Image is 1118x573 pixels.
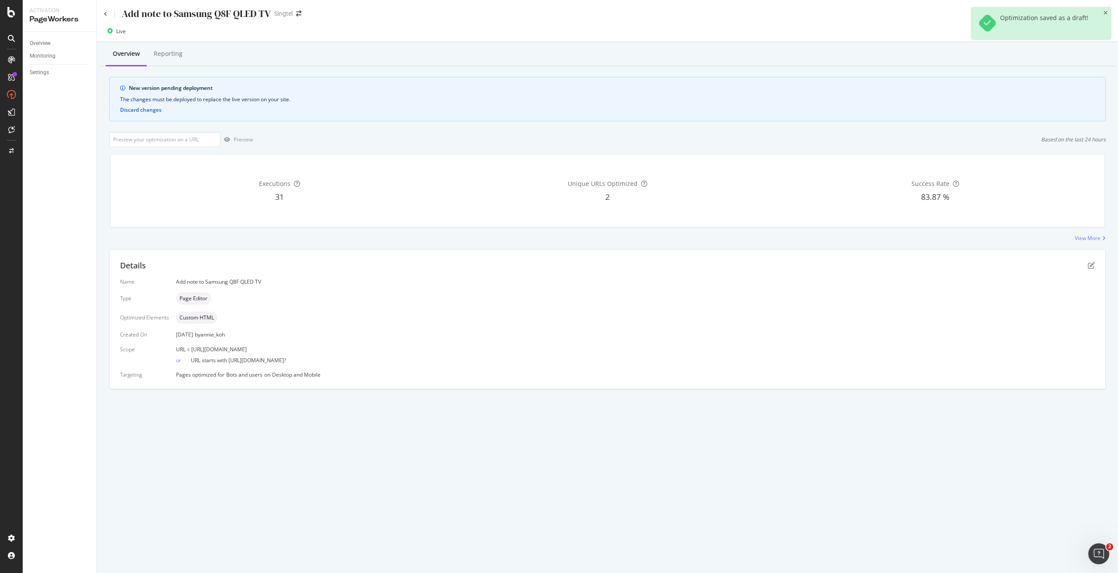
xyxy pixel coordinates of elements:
[296,10,301,17] div: arrow-right-arrow-left
[1041,136,1106,143] div: Based on the last 24 hours
[120,107,162,113] button: Discard changes
[1088,262,1095,269] div: pen-to-square
[1088,543,1109,564] iframe: Intercom live chat
[120,346,169,353] div: Scope
[179,315,214,320] span: Custom HTML
[30,14,90,24] div: PageWorkers
[274,9,293,18] div: Singtel
[122,7,271,21] div: Add note to Samsung Q8F QLED TV
[176,312,217,324] div: neutral label
[221,133,253,147] button: Preview
[1000,14,1088,32] div: Optimization saved as a draft!
[113,49,140,58] div: Overview
[234,136,253,143] div: Preview
[30,68,90,77] a: Settings
[176,278,1095,285] div: Add note to Samsung Q8F QLED TV
[120,331,169,338] div: Created On
[176,292,211,305] div: neutral label
[30,39,51,48] div: Overview
[120,295,169,302] div: Type
[176,346,247,353] span: URL = [URL][DOMAIN_NAME]
[195,331,225,338] div: by annie_koh
[1104,10,1108,16] div: close toast
[30,51,55,61] div: Monitoring
[191,357,286,364] span: URL starts with [URL][DOMAIN_NAME]?
[275,192,284,202] span: 31
[1106,543,1113,550] span: 2
[109,132,221,147] input: Preview your optimization on a URL
[154,49,183,58] div: Reporting
[129,84,1095,92] div: New version pending deployment
[120,371,169,378] div: Targeting
[176,331,1095,338] div: [DATE]
[116,27,126,35] div: Live
[568,179,638,188] span: Unique URLs Optimized
[226,371,262,378] div: Bots and users
[30,39,90,48] a: Overview
[30,51,90,61] a: Monitoring
[176,371,1095,378] div: Pages optimized for on
[120,260,146,271] div: Details
[120,314,169,321] div: Optimized Elements
[272,371,321,378] div: Desktop and Mobile
[176,357,191,364] div: or
[120,96,1095,103] div: The changes must be deployed to replace the live version on your site.
[104,11,107,17] a: Click to go back
[179,296,207,301] span: Page Editor
[1075,234,1106,242] a: View More
[120,278,169,285] div: Name
[1075,234,1101,242] div: View More
[109,77,1106,121] div: info banner
[605,192,610,202] span: 2
[911,179,949,188] span: Success Rate
[259,179,290,188] span: Executions
[921,192,949,202] span: 83.87 %
[30,68,49,77] div: Settings
[30,7,90,14] div: Activation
